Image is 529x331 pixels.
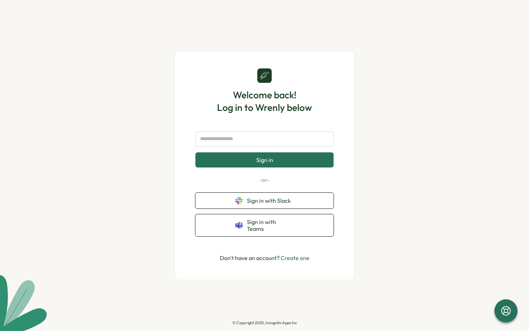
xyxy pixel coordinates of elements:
[195,152,334,167] button: Sign in
[247,197,294,204] span: Sign in with Slack
[281,254,309,261] a: Create one
[195,176,334,184] p: -or-
[195,193,334,209] button: Sign in with Slack
[195,214,334,236] button: Sign in with Teams
[247,219,294,232] span: Sign in with Teams
[232,321,297,325] p: © Copyright 2025, Incognito Apps Inc
[256,157,273,163] span: Sign in
[217,89,312,114] h1: Welcome back! Log in to Wrenly below
[220,254,309,263] p: Don't have an account?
